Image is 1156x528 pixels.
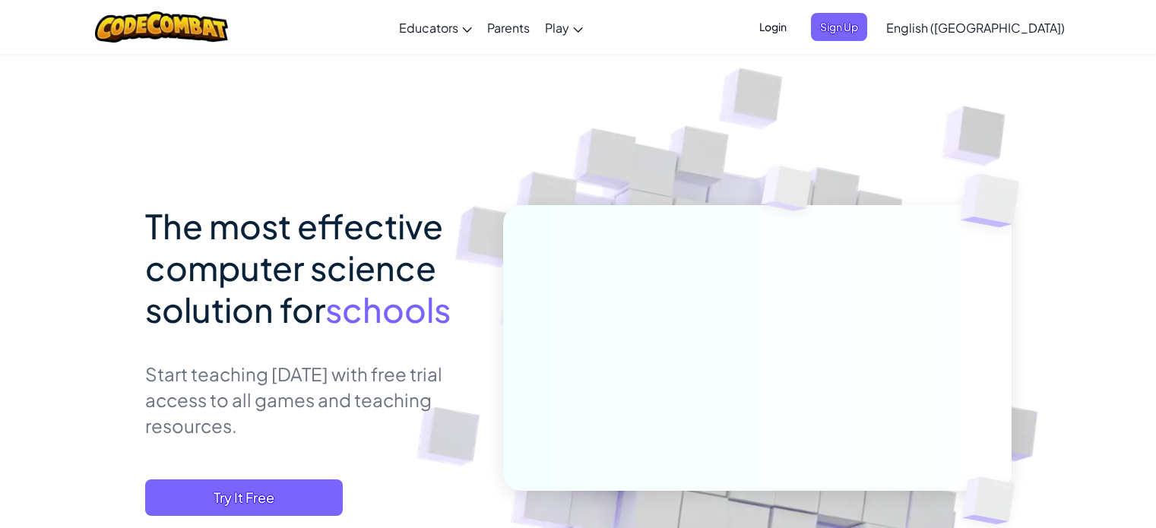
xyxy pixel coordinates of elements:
[145,204,443,330] span: The most effective computer science solution for
[545,20,569,36] span: Play
[145,479,343,516] button: Try It Free
[879,7,1072,48] a: English ([GEOGRAPHIC_DATA])
[325,288,451,330] span: schools
[886,20,1065,36] span: English ([GEOGRAPHIC_DATA])
[750,13,796,41] button: Login
[399,20,458,36] span: Educators
[480,7,537,48] a: Parents
[145,361,480,438] p: Start teaching [DATE] with free trial access to all games and teaching resources.
[930,137,1062,265] img: Overlap cubes
[391,7,480,48] a: Educators
[537,7,591,48] a: Play
[95,11,228,43] img: CodeCombat logo
[811,13,867,41] button: Sign Up
[733,136,842,249] img: Overlap cubes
